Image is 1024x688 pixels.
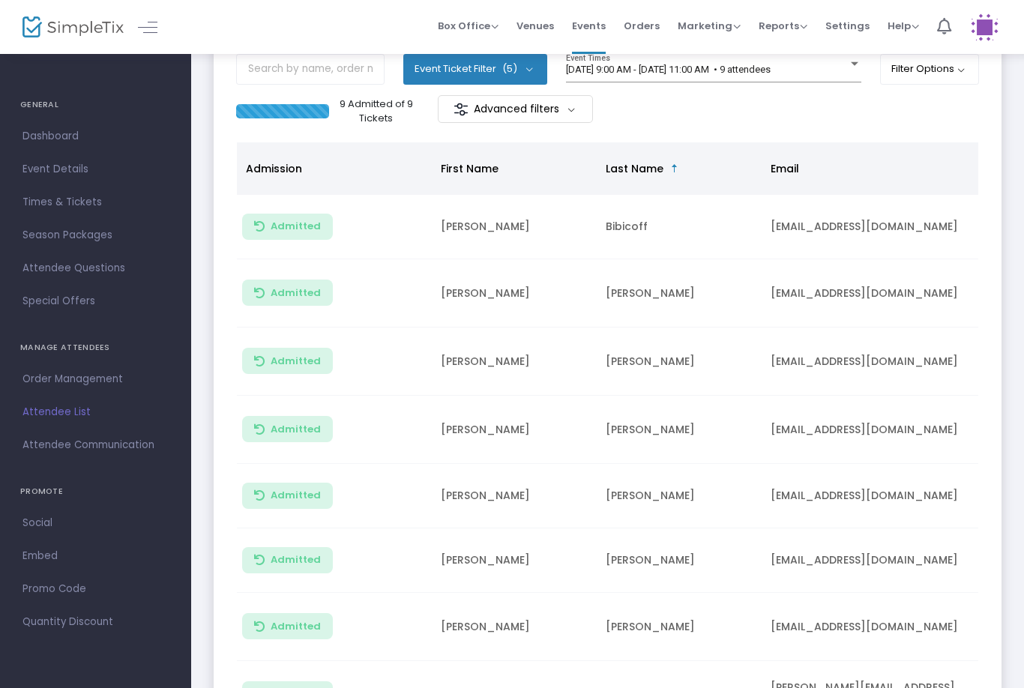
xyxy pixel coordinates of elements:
[242,214,333,240] button: Admitted
[597,593,762,661] td: [PERSON_NAME]
[432,259,597,328] td: [PERSON_NAME]
[762,593,987,661] td: [EMAIL_ADDRESS][DOMAIN_NAME]
[22,513,169,533] span: Social
[762,396,987,464] td: [EMAIL_ADDRESS][DOMAIN_NAME]
[22,612,169,632] span: Quantity Discount
[242,483,333,509] button: Admitted
[597,528,762,593] td: [PERSON_NAME]
[242,348,333,374] button: Admitted
[880,54,980,84] button: Filter Options
[762,328,987,396] td: [EMAIL_ADDRESS][DOMAIN_NAME]
[432,328,597,396] td: [PERSON_NAME]
[271,355,321,367] span: Admitted
[271,287,321,299] span: Admitted
[22,402,169,422] span: Attendee List
[759,19,807,33] span: Reports
[242,280,333,306] button: Admitted
[432,396,597,464] td: [PERSON_NAME]
[22,226,169,245] span: Season Packages
[271,554,321,566] span: Admitted
[22,127,169,146] span: Dashboard
[20,90,171,120] h4: GENERAL
[502,63,517,75] span: (5)
[22,369,169,389] span: Order Management
[22,435,169,455] span: Attendee Communication
[762,259,987,328] td: [EMAIL_ADDRESS][DOMAIN_NAME]
[762,464,987,528] td: [EMAIL_ADDRESS][DOMAIN_NAME]
[438,95,593,123] m-button: Advanced filters
[669,163,681,175] span: Sortable
[335,97,418,126] p: 9 Admitted of 9 Tickets
[597,259,762,328] td: [PERSON_NAME]
[22,160,169,179] span: Event Details
[271,621,321,633] span: Admitted
[20,333,171,363] h4: MANAGE ATTENDEES
[572,7,606,45] span: Events
[454,102,469,117] img: filter
[566,64,771,75] span: [DATE] 9:00 AM - [DATE] 11:00 AM • 9 attendees
[762,528,987,593] td: [EMAIL_ADDRESS][DOMAIN_NAME]
[271,489,321,501] span: Admitted
[403,54,547,84] button: Event Ticket Filter(5)
[22,259,169,278] span: Attendee Questions
[771,161,799,176] span: Email
[432,195,597,259] td: [PERSON_NAME]
[432,464,597,528] td: [PERSON_NAME]
[597,464,762,528] td: [PERSON_NAME]
[22,579,169,599] span: Promo Code
[597,328,762,396] td: [PERSON_NAME]
[597,396,762,464] td: [PERSON_NAME]
[597,195,762,259] td: Bibicoff
[22,292,169,311] span: Special Offers
[762,195,987,259] td: [EMAIL_ADDRESS][DOMAIN_NAME]
[271,423,321,435] span: Admitted
[516,7,554,45] span: Venues
[20,477,171,507] h4: PROMOTE
[606,161,663,176] span: Last Name
[624,7,660,45] span: Orders
[678,19,741,33] span: Marketing
[236,54,385,85] input: Search by name, order number, email, ip address
[242,613,333,639] button: Admitted
[271,220,321,232] span: Admitted
[242,547,333,573] button: Admitted
[246,161,302,176] span: Admission
[22,193,169,212] span: Times & Tickets
[432,528,597,593] td: [PERSON_NAME]
[438,19,499,33] span: Box Office
[22,546,169,566] span: Embed
[242,416,333,442] button: Admitted
[888,19,919,33] span: Help
[441,161,499,176] span: First Name
[432,593,597,661] td: [PERSON_NAME]
[825,7,870,45] span: Settings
